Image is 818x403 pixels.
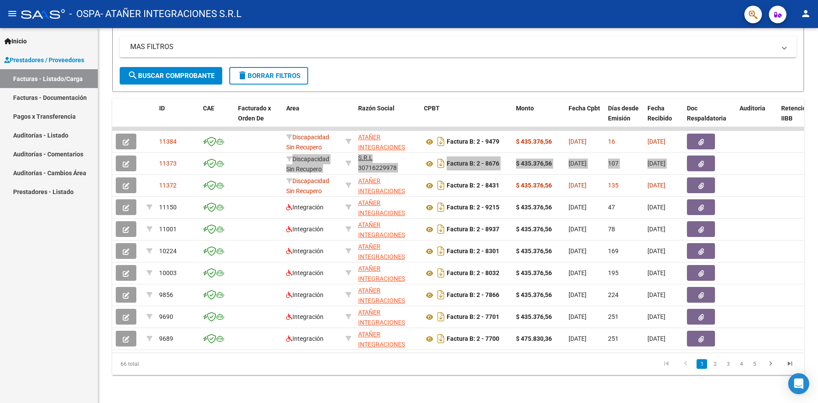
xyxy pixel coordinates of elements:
[516,204,552,211] strong: $ 435.376,56
[358,286,417,304] div: 30716229978
[735,357,748,371] li: page 4
[358,198,417,216] div: 30716229978
[608,247,619,255] span: 169
[358,105,395,112] span: Razón Social
[447,336,499,343] strong: Factura B: 2 - 7700
[708,357,722,371] li: page 2
[420,99,512,138] datatable-header-cell: CPBT
[608,226,615,233] span: 78
[358,199,405,226] span: ATAÑER INTEGRACIONES S.R.L
[736,99,778,138] datatable-header-cell: Auditoria
[647,291,665,298] span: [DATE]
[647,182,665,189] span: [DATE]
[516,160,552,167] strong: $ 435.376,56
[516,138,552,145] strong: $ 435.376,56
[677,359,694,369] a: go to previous page
[748,357,761,371] li: page 5
[569,291,587,298] span: [DATE]
[358,264,417,282] div: 30716229978
[4,55,84,65] span: Prestadores / Proveedores
[644,99,683,138] datatable-header-cell: Fecha Recibido
[358,134,405,161] span: ATAÑER INTEGRACIONES S.R.L
[723,359,733,369] a: 3
[159,247,177,255] span: 10224
[569,247,587,255] span: [DATE]
[358,177,405,205] span: ATAÑER INTEGRACIONES S.R.L
[159,160,177,167] span: 11373
[358,154,417,173] div: 30716229978
[647,204,665,211] span: [DATE]
[778,99,813,138] datatable-header-cell: Retencion IIBB
[647,105,672,122] span: Fecha Recibido
[647,247,665,255] span: [DATE]
[358,331,405,358] span: ATAÑER INTEGRACIONES S.R.L
[424,105,440,112] span: CPBT
[569,160,587,167] span: [DATE]
[605,99,644,138] datatable-header-cell: Días desde Emisión
[435,178,447,192] i: Descargar documento
[608,182,619,189] span: 135
[565,99,605,138] datatable-header-cell: Fecha Cpbt
[608,313,619,320] span: 251
[435,244,447,258] i: Descargar documento
[4,36,27,46] span: Inicio
[447,138,499,145] strong: Factura B: 2 - 9479
[286,177,329,194] span: Discapacidad Sin Recupero
[516,335,552,342] strong: $ 475.830,36
[237,70,248,81] mat-icon: delete
[286,105,299,112] span: Area
[435,332,447,346] i: Descargar documento
[286,156,329,173] span: Discapacidad Sin Recupero
[516,226,552,233] strong: $ 435.376,56
[435,222,447,236] i: Descargar documento
[447,270,499,277] strong: Factura B: 2 - 8032
[608,105,639,122] span: Días desde Emisión
[782,359,798,369] a: go to last page
[435,200,447,214] i: Descargar documento
[358,265,405,292] span: ATAÑER INTEGRACIONES S.R.L
[286,269,324,276] span: Integración
[435,134,447,148] i: Descargar documento
[749,359,760,369] a: 5
[159,138,177,145] span: 11384
[286,226,324,233] span: Integración
[447,248,499,255] strong: Factura B: 2 - 8301
[695,357,708,371] li: page 1
[608,335,619,342] span: 251
[447,182,499,189] strong: Factura B: 2 - 8431
[358,308,417,326] div: 30716229978
[358,287,405,314] span: ATAÑER INTEGRACIONES S.R.L
[569,105,600,112] span: Fecha Cpbt
[159,291,173,298] span: 9856
[781,105,810,122] span: Retencion IIBB
[159,335,173,342] span: 9689
[447,314,499,321] strong: Factura B: 2 - 7701
[128,70,138,81] mat-icon: search
[569,226,587,233] span: [DATE]
[358,176,417,194] div: 30716229978
[69,4,100,24] span: - OSPA
[516,313,552,320] strong: $ 435.376,56
[647,160,665,167] span: [DATE]
[516,291,552,298] strong: $ 435.376,56
[516,182,552,189] strong: $ 435.376,56
[736,359,747,369] a: 4
[159,105,165,112] span: ID
[569,269,587,276] span: [DATE]
[130,42,775,52] mat-panel-title: MAS FILTROS
[156,99,199,138] datatable-header-cell: ID
[199,99,235,138] datatable-header-cell: CAE
[120,67,222,85] button: Buscar Comprobante
[112,353,249,375] div: 66 total
[435,288,447,302] i: Descargar documento
[608,269,619,276] span: 195
[358,243,405,270] span: ATAÑER INTEGRACIONES S.R.L
[683,99,736,138] datatable-header-cell: Doc Respaldatoria
[128,72,214,80] span: Buscar Comprobante
[647,226,665,233] span: [DATE]
[647,313,665,320] span: [DATE]
[762,359,779,369] a: go to next page
[447,160,499,167] strong: Factura B: 2 - 8676
[435,266,447,280] i: Descargar documento
[647,138,665,145] span: [DATE]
